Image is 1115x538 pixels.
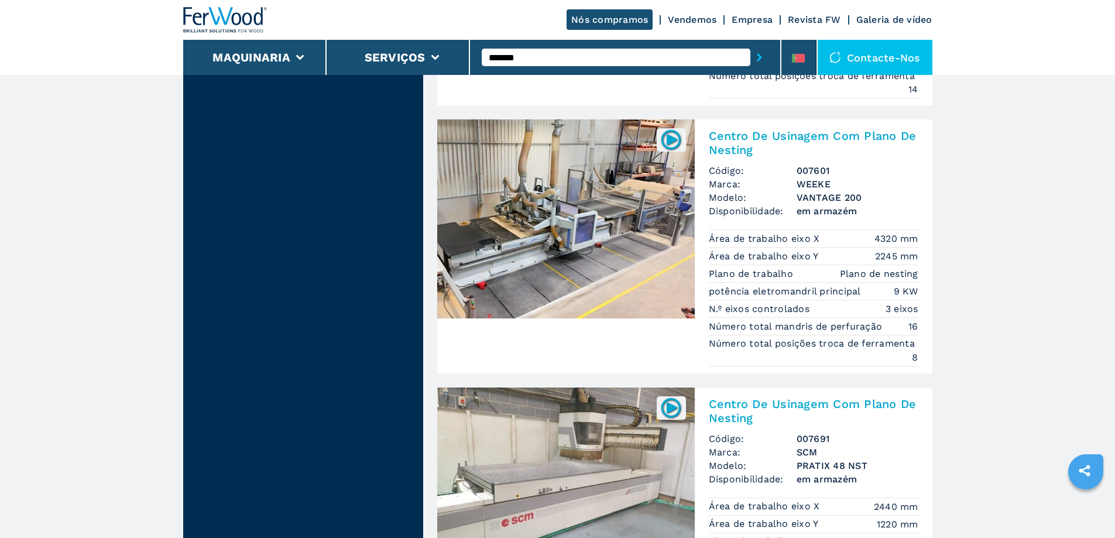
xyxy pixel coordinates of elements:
a: sharethis [1070,456,1099,485]
em: 1220 mm [877,518,918,531]
button: Maquinaria [212,50,290,64]
em: 2245 mm [875,249,918,263]
p: Número total mandris de perfuração [709,320,886,333]
h3: VANTAGE 200 [797,191,918,204]
img: Contacte-nos [829,52,841,63]
p: Número total posições troca de ferramenta [709,337,918,350]
h2: Centro De Usinagem Com Plano De Nesting [709,397,918,425]
span: em armazém [797,472,918,486]
span: em armazém [797,204,918,218]
h2: Centro De Usinagem Com Plano De Nesting [709,129,918,157]
h3: 007691 [797,432,918,446]
p: Área de trabalho eixo Y [709,518,822,530]
button: Serviços [365,50,426,64]
p: Área de trabalho eixo Y [709,250,822,263]
span: Código: [709,432,797,446]
h3: 007601 [797,164,918,177]
span: Marca: [709,446,797,459]
em: 3 eixos [886,302,918,316]
p: N.º eixos controlados [709,303,813,316]
button: submit-button [750,44,769,71]
h3: PRATIX 48 NST [797,459,918,472]
img: Ferwood [183,7,267,33]
img: 007691 [660,396,682,419]
em: 2440 mm [874,500,918,513]
h3: WEEKE [797,177,918,191]
span: Disponibilidade: [709,472,797,486]
img: Centro De Usinagem Com Plano De Nesting WEEKE VANTAGE 200 [437,119,695,318]
span: Código: [709,164,797,177]
p: Área de trabalho eixo X [709,500,823,513]
p: Número total posições troca de ferramenta [709,70,918,83]
a: Revista FW [788,14,841,25]
a: Nós compramos [567,9,653,30]
em: Plano de nesting [840,267,918,280]
em: 16 [908,320,918,333]
span: Modelo: [709,459,797,472]
em: 8 [912,351,918,364]
em: 9 KW [894,285,918,298]
em: 14 [908,83,918,96]
span: Marca: [709,177,797,191]
a: Empresa [732,14,773,25]
em: 4320 mm [874,232,918,245]
span: Modelo: [709,191,797,204]
p: Plano de trabalho [709,268,797,280]
a: Galeria de vídeo [856,14,932,25]
span: Disponibilidade: [709,204,797,218]
a: Vendemos [668,14,716,25]
p: Área de trabalho eixo X [709,232,823,245]
a: Centro De Usinagem Com Plano De Nesting WEEKE VANTAGE 200007601Centro De Usinagem Com Plano De Ne... [437,119,932,373]
img: 007601 [660,128,682,151]
p: potência eletromandril principal [709,285,864,298]
h3: SCM [797,446,918,459]
iframe: Chat [1065,485,1106,529]
div: Contacte-nos [818,40,932,75]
